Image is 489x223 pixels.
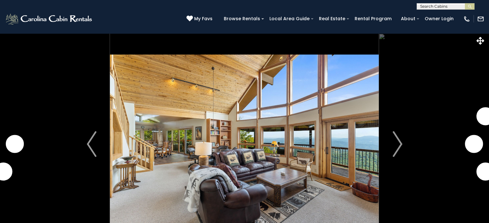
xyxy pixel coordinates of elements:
a: My Favs [186,15,214,22]
a: Real Estate [316,14,349,24]
a: About [398,14,419,24]
a: Rental Program [351,14,395,24]
a: Owner Login [421,14,457,24]
img: mail-regular-white.png [477,15,484,22]
span: My Favs [194,15,213,22]
img: White-1-2.png [5,13,94,25]
img: phone-regular-white.png [463,15,470,22]
img: arrow [87,131,96,157]
a: Local Area Guide [266,14,313,24]
a: Browse Rentals [221,14,263,24]
img: arrow [393,131,402,157]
